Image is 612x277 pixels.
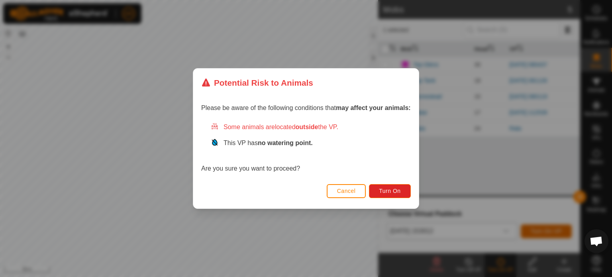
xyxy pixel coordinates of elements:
[337,188,356,194] span: Cancel
[336,104,411,111] strong: may affect your animals:
[211,122,411,132] div: Some animals are
[369,184,411,198] button: Turn On
[327,184,366,198] button: Cancel
[296,124,318,130] strong: outside
[201,122,411,173] div: Are you sure you want to proceed?
[379,188,401,194] span: Turn On
[258,139,313,146] strong: no watering point.
[585,229,608,253] a: Open chat
[224,139,313,146] span: This VP has
[201,104,411,111] span: Please be aware of the following conditions that
[201,77,313,89] div: Potential Risk to Animals
[275,124,338,130] span: located the VP.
